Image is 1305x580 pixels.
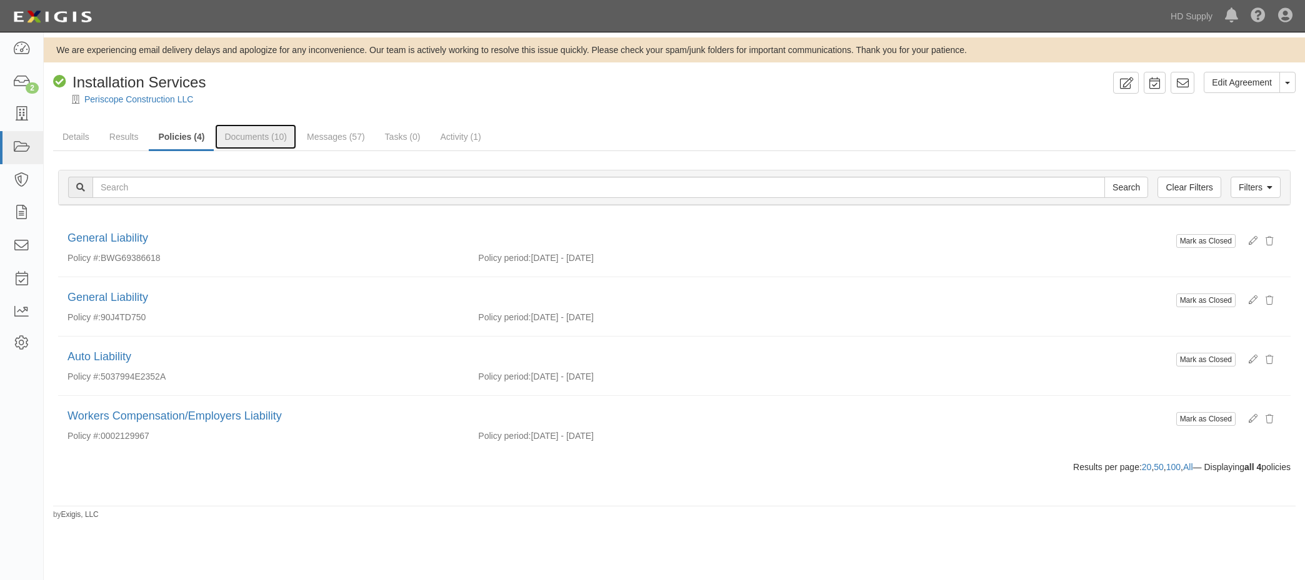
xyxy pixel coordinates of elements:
p: Policy period: [478,252,531,264]
p: Policy #: [67,430,101,442]
a: 20 [1142,462,1152,472]
a: Edit policy [1239,353,1257,365]
a: Edit policy [1239,412,1257,425]
a: Details [53,124,99,149]
p: Policy #: [67,252,101,264]
i: Help Center - Complianz [1251,9,1266,24]
div: Results per page: , , , — Displaying policies [49,461,1300,473]
a: Edit Agreement [1204,72,1280,93]
a: HD Supply [1164,4,1219,29]
div: Installation Services [53,72,206,93]
a: Activity (1) [431,124,490,149]
p: Policy period: [478,311,531,323]
div: 90J4TD750 [58,311,469,323]
button: Delete Policy [1257,408,1281,430]
a: Exigis, LLC [61,510,99,519]
div: [DATE] - [DATE] [469,252,1291,264]
button: Delete Policy [1257,290,1281,311]
div: We are experiencing email delivery delays and apologize for any inconvenience. Our team is active... [44,44,1305,56]
p: Policy period: [478,370,531,383]
a: Clear Filters [1157,177,1221,198]
button: Mark as Closed [1176,293,1236,307]
b: all 4 [1244,462,1261,472]
a: Edit policy [1239,293,1257,306]
a: Documents (10) [215,124,296,149]
input: Search [1104,177,1148,198]
a: Policies (4) [149,124,214,151]
button: Delete Policy [1257,349,1281,370]
a: General Liability [67,232,148,244]
button: Mark as Closed [1176,234,1236,248]
i: Compliant [53,76,66,89]
div: [DATE] - [DATE] [469,430,1291,442]
a: 50 [1154,462,1164,472]
div: 2 [26,82,39,94]
p: Policy #: [67,311,101,323]
button: Mark as Closed [1176,353,1236,366]
a: Workers Compensation/Employers Liability [67,410,282,422]
input: Search [92,177,1105,198]
a: All [1183,462,1193,472]
a: Filters [1231,177,1281,198]
div: [DATE] - [DATE] [469,311,1291,323]
small: by [53,509,99,520]
div: 5037994E2352A [58,370,469,383]
a: Periscope Construction LLC [84,94,193,104]
a: Tasks (0) [376,124,430,149]
button: Delete Policy [1257,230,1281,252]
p: Policy #: [67,370,101,383]
div: 0002129967 [58,430,469,442]
a: Messages (57) [297,124,374,149]
div: BWG69386618 [58,252,469,264]
a: Auto Liability [67,350,131,363]
div: [DATE] - [DATE] [469,370,1291,383]
button: Mark as Closed [1176,412,1236,426]
p: Policy period: [478,430,531,442]
a: Results [100,124,148,149]
img: logo-5460c22ac91f19d4615b14bd174203de0afe785f0fc80cf4dbbc73dc1793850b.png [9,6,96,28]
a: General Liability [67,291,148,303]
a: Edit policy [1239,234,1257,247]
a: 100 [1166,462,1181,472]
span: Installation Services [72,74,206,91]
